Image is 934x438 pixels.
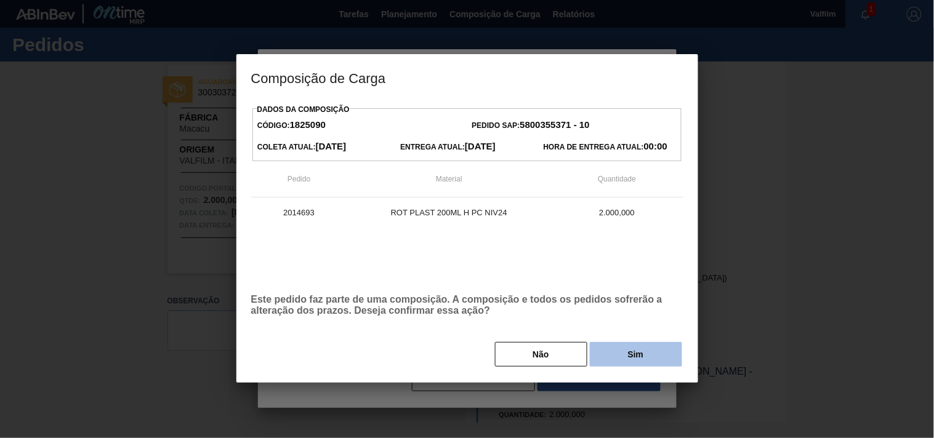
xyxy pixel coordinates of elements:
[257,105,350,114] label: Dados da Composição
[436,175,462,183] span: Material
[551,197,683,228] td: 2.000,000
[290,119,326,130] strong: 1825090
[347,197,551,228] td: ROT PLAST 200ML H PC NIV24
[251,197,347,228] td: 2014693
[316,141,347,151] strong: [DATE]
[288,175,310,183] span: Pedido
[257,143,346,151] span: Coleta Atual:
[644,141,667,151] strong: 00:00
[544,143,667,151] span: Hora de Entrega Atual:
[257,121,326,130] span: Código:
[400,143,496,151] span: Entrega Atual:
[472,121,590,130] span: Pedido SAP:
[520,119,590,130] strong: 5800355371 - 10
[598,175,636,183] span: Quantidade
[251,294,683,316] p: Este pedido faz parte de uma composição. A composição e todos os pedidos sofrerão a alteração dos...
[236,54,698,101] h3: Composição de Carga
[495,342,587,367] button: Não
[590,342,682,367] button: Sim
[465,141,496,151] strong: [DATE]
